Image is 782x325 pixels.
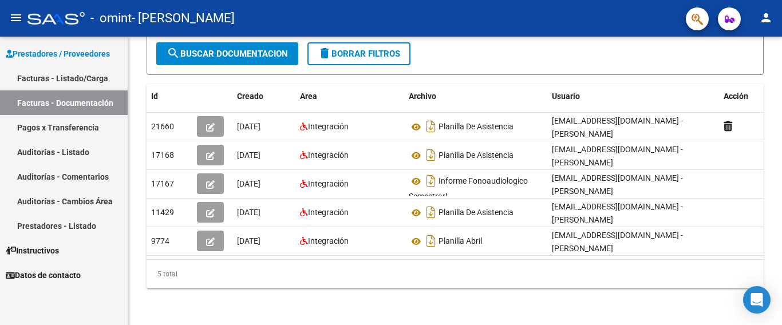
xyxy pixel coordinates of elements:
span: [DATE] [237,122,260,131]
span: [DATE] [237,236,260,245]
span: Integración [308,150,349,160]
span: Integración [308,208,349,217]
i: Descargar documento [424,117,439,136]
span: Buscar Documentacion [167,49,288,59]
datatable-header-cell: Archivo [404,84,547,109]
span: Planilla De Asistencia [439,208,514,217]
mat-icon: menu [9,11,23,25]
span: Area [300,92,317,101]
span: Planilla Abril [439,237,482,246]
datatable-header-cell: Id [147,84,192,109]
span: Datos de contacto [6,269,81,282]
mat-icon: person [759,11,773,25]
span: [EMAIL_ADDRESS][DOMAIN_NAME] - [PERSON_NAME] [552,231,683,253]
span: Planilla De Asistencia [439,151,514,160]
span: Instructivos [6,244,59,257]
div: 5 total [147,260,764,288]
datatable-header-cell: Usuario [547,84,719,109]
span: 17168 [151,150,174,160]
i: Descargar documento [424,146,439,164]
span: 17167 [151,179,174,188]
span: - omint [90,6,132,31]
datatable-header-cell: Area [295,84,404,109]
span: Informe Fonoaudiologico Semestrarl [409,177,528,201]
span: [DATE] [237,208,260,217]
span: Integración [308,236,349,245]
span: 21660 [151,122,174,131]
div: Open Intercom Messenger [743,286,771,314]
span: Planilla De Asistencia [439,122,514,132]
span: Acción [724,92,748,101]
span: Borrar Filtros [318,49,400,59]
mat-icon: delete [318,46,331,60]
span: 11429 [151,208,174,217]
i: Descargar documento [424,232,439,250]
i: Descargar documento [424,203,439,221]
span: Archivo [409,92,436,101]
span: Integración [308,122,349,131]
span: [EMAIL_ADDRESS][DOMAIN_NAME] - [PERSON_NAME] [552,173,683,196]
span: Creado [237,92,263,101]
span: - [PERSON_NAME] [132,6,235,31]
span: Id [151,92,158,101]
span: [DATE] [237,179,260,188]
button: Borrar Filtros [307,42,410,65]
button: Buscar Documentacion [156,42,298,65]
datatable-header-cell: Creado [232,84,295,109]
span: [EMAIL_ADDRESS][DOMAIN_NAME] - [PERSON_NAME] [552,202,683,224]
span: [EMAIL_ADDRESS][DOMAIN_NAME] - [PERSON_NAME] [552,116,683,138]
datatable-header-cell: Acción [719,84,776,109]
span: [DATE] [237,150,260,160]
span: Prestadores / Proveedores [6,47,110,60]
i: Descargar documento [424,172,439,190]
span: Integración [308,179,349,188]
span: Usuario [552,92,580,101]
span: [EMAIL_ADDRESS][DOMAIN_NAME] - [PERSON_NAME] [552,145,683,167]
span: 9774 [151,236,169,245]
mat-icon: search [167,46,180,60]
